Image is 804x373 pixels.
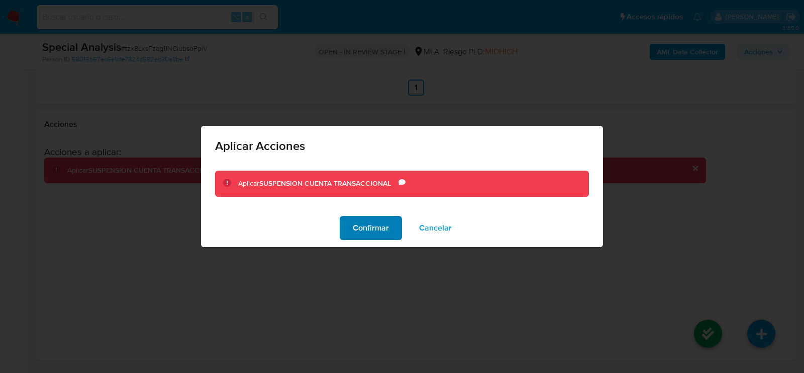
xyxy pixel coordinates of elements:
[340,216,402,240] button: Confirmar
[406,216,465,240] button: Cancelar
[215,140,589,152] span: Aplicar Acciones
[353,217,389,239] span: Confirmar
[238,179,398,189] div: Aplicar
[259,178,391,188] b: SUSPENSION CUENTA TRANSACCIONAL
[419,217,452,239] span: Cancelar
